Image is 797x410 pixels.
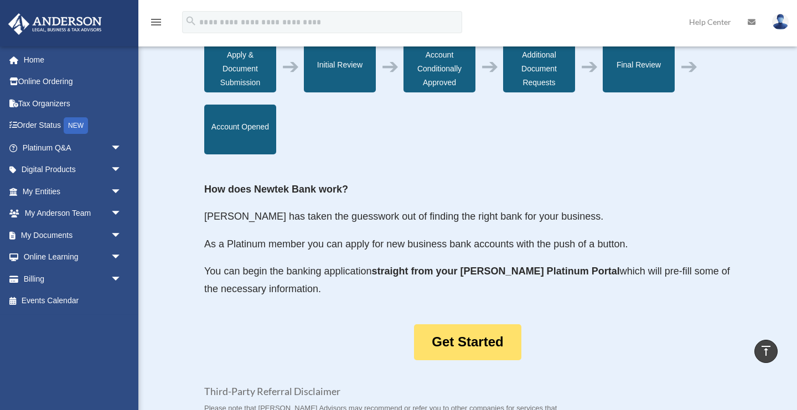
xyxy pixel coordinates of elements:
[111,246,133,269] span: arrow_drop_down
[754,340,778,363] a: vertical_align_top
[5,13,105,35] img: Anderson Advisors Platinum Portal
[680,60,698,74] div: ➔
[8,290,138,312] a: Events Calendar
[414,324,521,360] a: Get Started
[111,137,133,159] span: arrow_drop_down
[8,159,138,181] a: Digital Productsarrow_drop_down
[204,184,348,195] strong: How does Newtek Bank work?
[204,105,276,154] div: Account Opened
[111,224,133,247] span: arrow_drop_down
[282,60,299,74] div: ➔
[759,344,773,357] i: vertical_align_top
[8,137,138,159] a: Platinum Q&Aarrow_drop_down
[64,117,88,134] div: NEW
[8,246,138,268] a: Online Learningarrow_drop_down
[8,115,138,137] a: Order StatusNEW
[8,92,138,115] a: Tax Organizers
[204,43,276,92] div: Apply & Document Submission
[8,224,138,246] a: My Documentsarrow_drop_down
[204,236,731,263] p: As a Platinum member you can apply for new business bank accounts with the push of a button.
[204,263,731,298] p: You can begin the banking application which will pre-fill some of the necessary information.
[381,60,399,74] div: ➔
[111,268,133,290] span: arrow_drop_down
[8,71,138,93] a: Online Ordering
[204,387,557,402] h3: Third-Party Referral Disclaimer
[372,266,620,277] strong: straight from your [PERSON_NAME] Platinum Portal
[481,60,499,74] div: ➔
[185,15,197,27] i: search
[503,43,575,92] div: Additional Document Requests
[304,43,376,92] div: Initial Review
[111,180,133,203] span: arrow_drop_down
[204,208,731,236] p: [PERSON_NAME] has taken the guesswork out of finding the right bank for your business.
[603,43,675,92] div: Final Review
[8,203,138,225] a: My Anderson Teamarrow_drop_down
[581,60,598,74] div: ➔
[772,14,789,30] img: User Pic
[149,19,163,29] a: menu
[111,203,133,225] span: arrow_drop_down
[8,268,138,290] a: Billingarrow_drop_down
[111,159,133,181] span: arrow_drop_down
[8,180,138,203] a: My Entitiesarrow_drop_down
[149,15,163,29] i: menu
[403,43,475,92] div: Account Conditionally Approved
[8,49,138,71] a: Home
